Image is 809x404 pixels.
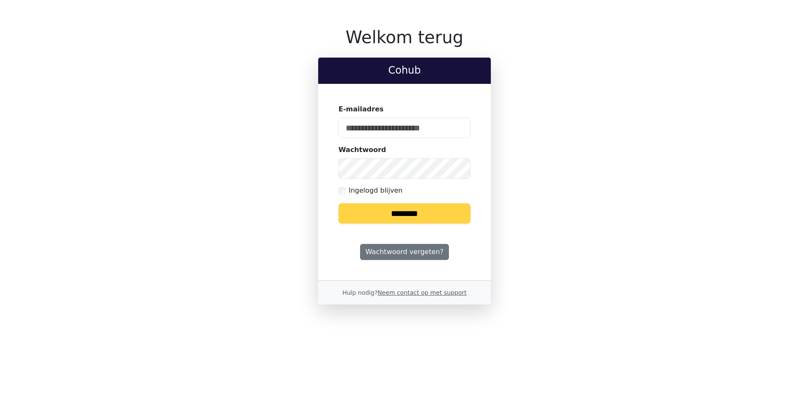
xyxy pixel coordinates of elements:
[360,244,449,260] a: Wachtwoord vergeten?
[338,104,384,114] label: E-mailadres
[318,27,491,47] h1: Welkom terug
[338,145,386,155] label: Wachtwoord
[325,64,484,77] h2: Cohub
[342,289,467,296] small: Hulp nodig?
[377,289,466,296] a: Neem contact op met support
[349,185,402,196] label: Ingelogd blijven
